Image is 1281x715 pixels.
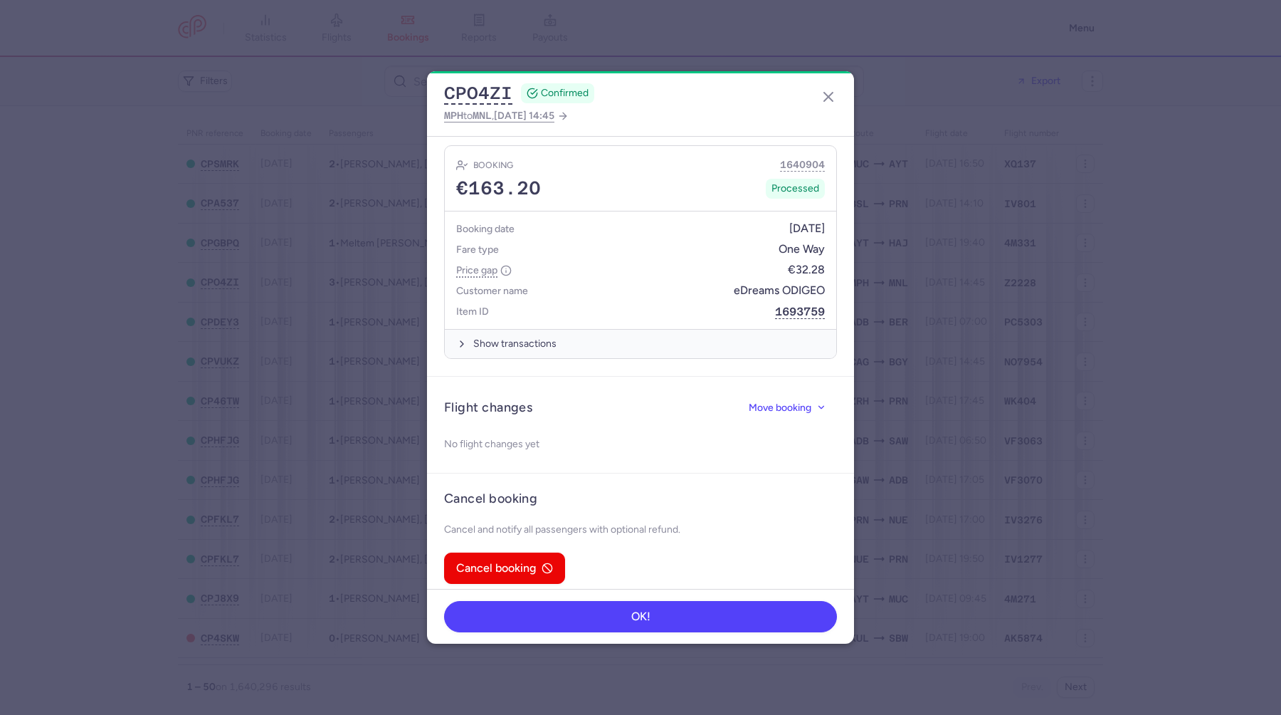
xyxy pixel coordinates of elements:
h3: Flight changes [444,400,532,416]
h5: Booking date [456,220,515,238]
span: One Way [779,243,825,256]
span: Processed [771,182,819,196]
a: MPHtoMNL,[DATE] 14:45 [444,107,569,125]
h5: Price gap [456,261,512,279]
button: CPO4ZI [444,83,512,104]
h5: Fare type [456,241,499,259]
span: Move booking [749,402,811,413]
h5: Customer name [456,282,528,300]
p: No flight changes yet [444,433,837,456]
span: to , [444,107,554,125]
span: OK! [631,610,650,623]
span: [DATE] 14:45 [494,110,554,122]
button: 1693759 [775,304,825,319]
button: Cancel booking [444,553,565,584]
h3: Cancel booking [444,491,537,507]
span: CONFIRMED [541,86,589,100]
button: Show transactions [445,329,836,358]
button: Move booking [738,394,837,422]
button: OK! [444,601,837,632]
div: Booking1640904€163.20Processed [445,146,836,212]
button: 1640904 [780,157,825,172]
h4: Booking [473,158,513,172]
span: Cancel booking [456,562,536,575]
span: €32.28 [788,263,825,276]
span: MNL [473,110,492,121]
h5: Item ID [456,303,489,320]
span: eDreams ODIGEO [734,284,825,297]
span: MPH [444,110,463,121]
span: €163.20 [456,178,541,199]
p: Cancel and notify all passengers with optional refund. [444,518,837,541]
span: [DATE] [789,222,825,235]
